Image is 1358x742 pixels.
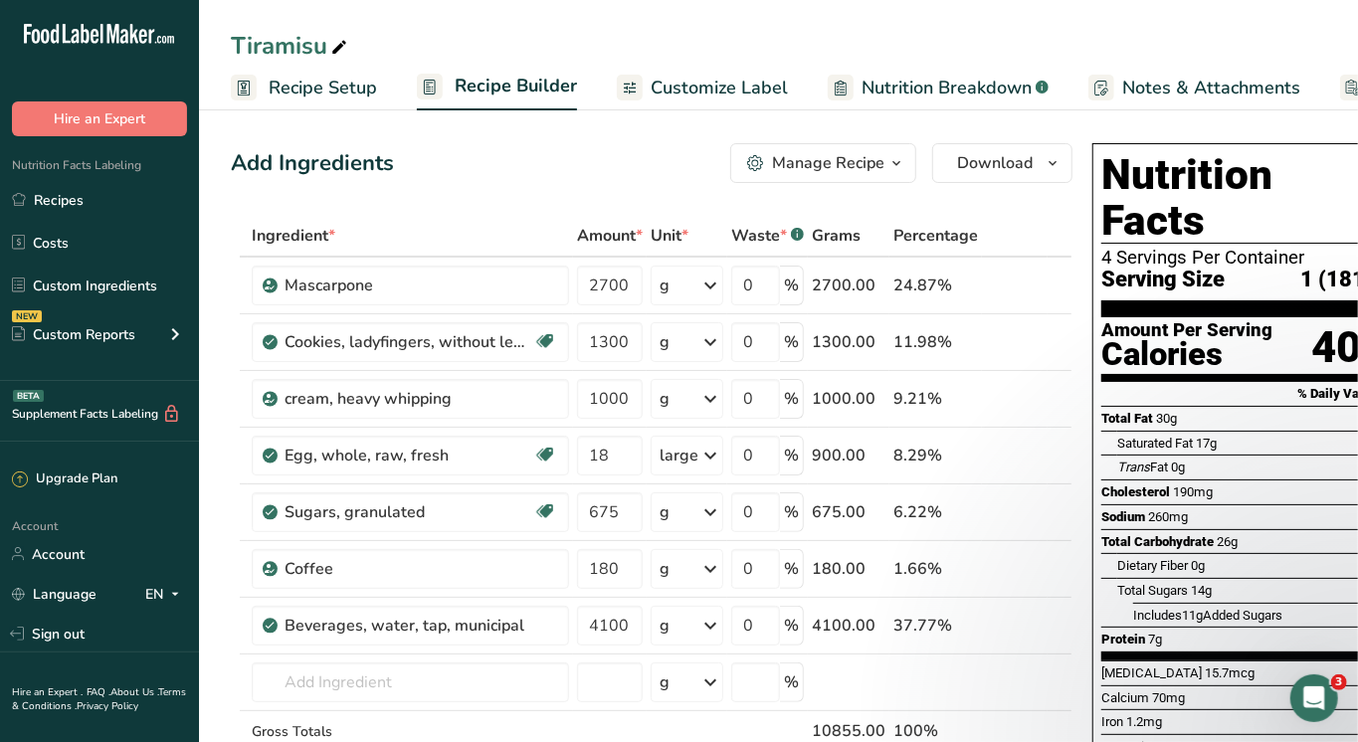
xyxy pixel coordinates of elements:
[1148,509,1188,524] span: 260mg
[77,699,138,713] a: Privacy Policy
[110,685,158,699] a: About Us .
[1152,690,1185,705] span: 70mg
[252,721,569,742] div: Gross Totals
[285,330,533,354] div: Cookies, ladyfingers, without lemon juice and rind
[893,224,978,248] span: Percentage
[12,469,117,489] div: Upgrade Plan
[12,324,135,345] div: Custom Reports
[893,500,978,524] div: 6.22%
[772,151,884,175] div: Manage Recipe
[660,444,698,467] div: large
[231,66,377,110] a: Recipe Setup
[660,500,670,524] div: g
[1290,674,1338,722] iframe: Intercom live chat
[812,444,885,467] div: 900.00
[417,64,577,111] a: Recipe Builder
[1101,714,1123,729] span: Iron
[269,75,377,101] span: Recipe Setup
[812,330,885,354] div: 1300.00
[1191,558,1205,573] span: 0g
[285,614,533,638] div: Beverages, water, tap, municipal
[252,662,569,702] input: Add Ingredient
[1101,632,1145,647] span: Protein
[1117,460,1150,474] i: Trans
[660,557,670,581] div: g
[13,390,44,402] div: BETA
[1117,460,1168,474] span: Fat
[1101,340,1272,369] div: Calories
[1101,509,1145,524] span: Sodium
[730,143,916,183] button: Manage Recipe
[1101,411,1153,426] span: Total Fat
[660,387,670,411] div: g
[651,75,788,101] span: Customize Label
[455,73,577,99] span: Recipe Builder
[812,500,885,524] div: 675.00
[285,274,533,297] div: Mascarpone
[231,28,351,64] div: Tiramisu
[893,274,978,297] div: 24.87%
[145,582,187,606] div: EN
[1088,66,1300,110] a: Notes & Attachments
[231,147,394,180] div: Add Ingredients
[285,444,533,467] div: Egg, whole, raw, fresh
[12,101,187,136] button: Hire an Expert
[1173,484,1213,499] span: 190mg
[932,143,1072,183] button: Download
[1126,714,1162,729] span: 1.2mg
[651,224,688,248] span: Unit
[1117,436,1193,451] span: Saturated Fat
[1101,321,1272,340] div: Amount Per Serving
[1122,75,1300,101] span: Notes & Attachments
[812,224,861,248] span: Grams
[957,151,1033,175] span: Download
[812,274,885,297] div: 2700.00
[1101,534,1214,549] span: Total Carbohydrate
[1182,608,1203,623] span: 11g
[828,66,1049,110] a: Nutrition Breakdown
[12,577,97,612] a: Language
[1117,558,1188,573] span: Dietary Fiber
[12,685,186,713] a: Terms & Conditions .
[893,387,978,411] div: 9.21%
[285,387,533,411] div: cream, heavy whipping
[660,274,670,297] div: g
[1148,632,1162,647] span: 7g
[12,685,83,699] a: Hire an Expert .
[1156,411,1177,426] span: 30g
[1101,665,1202,680] span: [MEDICAL_DATA]
[1217,534,1238,549] span: 26g
[1101,690,1149,705] span: Calcium
[617,66,788,110] a: Customize Label
[1196,436,1217,451] span: 17g
[577,224,643,248] span: Amount
[660,330,670,354] div: g
[862,75,1032,101] span: Nutrition Breakdown
[731,224,804,248] div: Waste
[1117,583,1188,598] span: Total Sugars
[252,224,335,248] span: Ingredient
[1133,608,1282,623] span: Includes Added Sugars
[285,500,533,524] div: Sugars, granulated
[893,614,978,638] div: 37.77%
[12,310,42,322] div: NEW
[893,444,978,467] div: 8.29%
[1101,268,1225,292] span: Serving Size
[1205,665,1255,680] span: 15.7mcg
[1171,460,1185,474] span: 0g
[812,387,885,411] div: 1000.00
[660,670,670,694] div: g
[893,330,978,354] div: 11.98%
[87,685,110,699] a: FAQ .
[1331,674,1347,690] span: 3
[812,614,885,638] div: 4100.00
[893,557,978,581] div: 1.66%
[1101,484,1170,499] span: Cholesterol
[660,614,670,638] div: g
[1191,583,1212,598] span: 14g
[812,557,885,581] div: 180.00
[285,557,533,581] div: Coffee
